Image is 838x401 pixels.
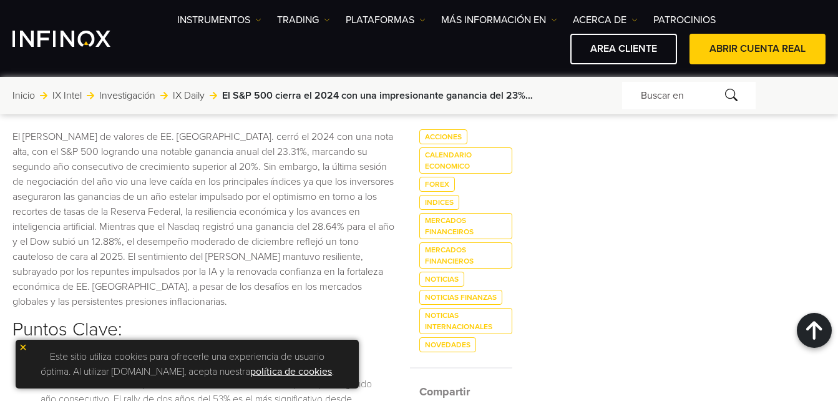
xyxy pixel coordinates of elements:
[419,147,512,174] a: calendario economico
[222,88,534,103] span: El S&P 500 cierra el 2024 con una impresionante ganancia del 23% a pesar de la caída a final de año.
[419,213,512,239] a: mercados financeiros
[419,337,476,352] a: Novedades
[19,343,27,352] img: yellow close icon
[419,177,455,192] a: FOREX
[12,319,394,342] h2: Puntos Clave:
[570,34,677,64] a: AREA CLIENTE
[87,92,94,99] img: arrow-right
[653,12,716,27] a: Patrocinios
[12,31,140,47] a: INFINOX Logo
[441,12,557,27] a: Más información en
[419,129,467,144] a: acciones
[622,82,756,109] div: Buscar en
[173,88,205,103] a: IX Daily
[419,290,502,305] a: Noticias finanzas
[210,92,217,99] img: arrow-right
[419,384,512,400] h5: Compartir
[52,88,82,103] a: IX Intel
[250,365,332,378] a: política de cookies
[419,308,512,334] a: Noticias internacionales
[99,88,155,103] a: Investigación
[12,129,394,309] p: El [PERSON_NAME] de valores de EE. [GEOGRAPHIC_DATA]. cerró el 2024 con una nota alta, con el S&P...
[22,346,353,382] p: Este sitio utiliza cookies para ofrecerle una experiencia de usuario óptima. Al utilizar [DOMAIN_...
[160,92,168,99] img: arrow-right
[419,242,512,269] a: mercados financieros
[689,34,826,64] a: ABRIR CUENTA REAL
[277,12,330,27] a: TRADING
[40,92,47,99] img: arrow-right
[419,195,459,210] a: indices
[346,12,426,27] a: PLATAFORMAS
[177,12,261,27] a: Instrumentos
[12,88,35,103] a: Inicio
[419,272,464,287] a: noticias
[573,12,638,27] a: ACERCA DE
